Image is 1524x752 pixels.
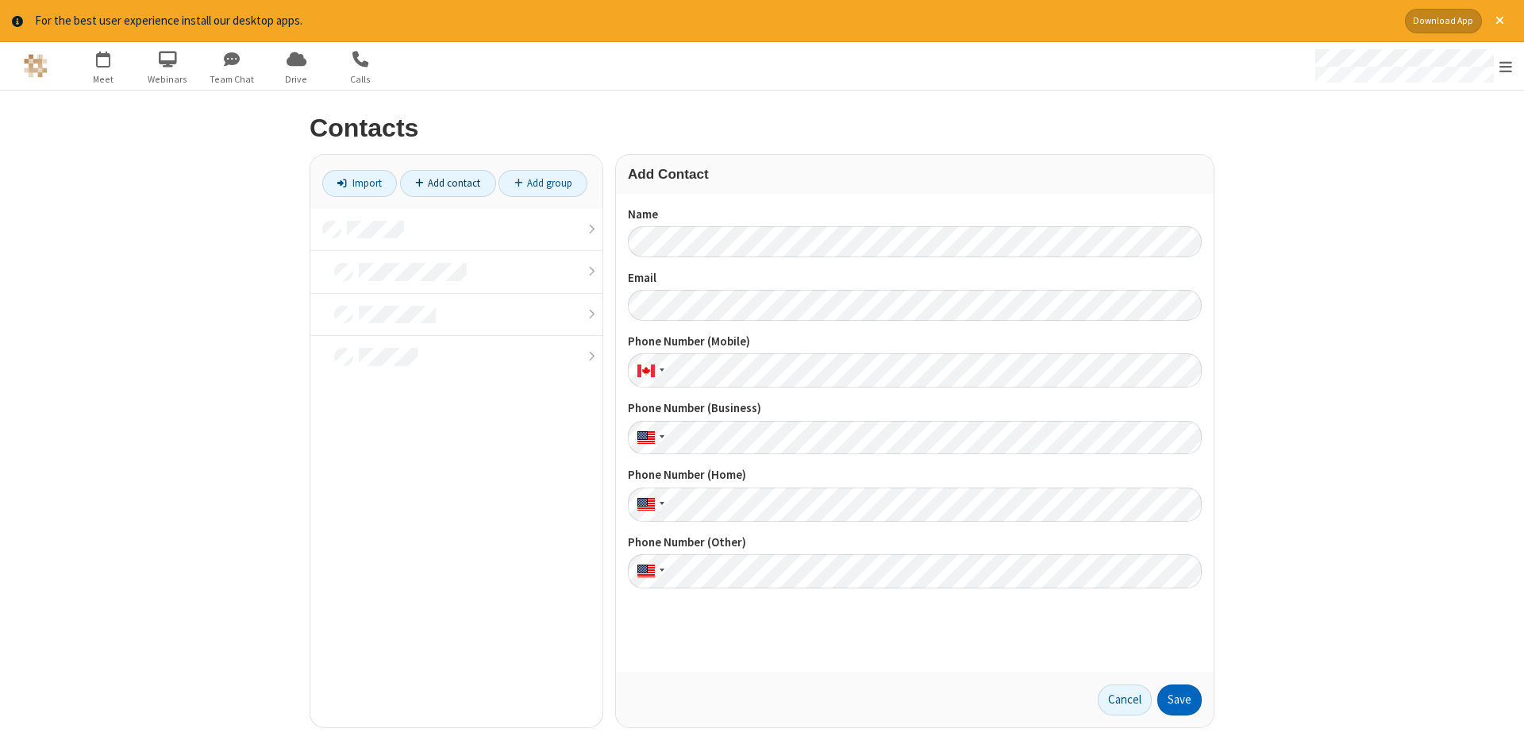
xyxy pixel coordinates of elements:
[628,206,1202,224] label: Name
[628,534,1202,552] label: Phone Number (Other)
[628,466,1202,484] label: Phone Number (Home)
[1487,9,1512,33] button: Close alert
[1300,42,1524,90] div: Open menu
[6,42,65,90] button: Logo
[1098,685,1152,716] a: Cancel
[1405,9,1482,33] button: Download App
[628,353,669,388] div: Canada: + 1
[628,554,669,588] div: United States: + 1
[310,114,1214,142] h2: Contacts
[628,167,1202,182] h3: Add Contact
[35,12,1393,30] div: For the best user experience install our desktop apps.
[628,333,1202,351] label: Phone Number (Mobile)
[628,421,669,455] div: United States: + 1
[267,72,326,87] span: Drive
[628,269,1202,287] label: Email
[628,488,669,522] div: United States: + 1
[202,72,262,87] span: Team Chat
[331,72,391,87] span: Calls
[74,72,133,87] span: Meet
[498,170,587,197] a: Add group
[1157,685,1202,716] button: Save
[322,170,397,197] a: Import
[24,54,48,78] img: QA Selenium DO NOT DELETE OR CHANGE
[400,170,496,197] a: Add contact
[628,399,1202,418] label: Phone Number (Business)
[138,72,198,87] span: Webinars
